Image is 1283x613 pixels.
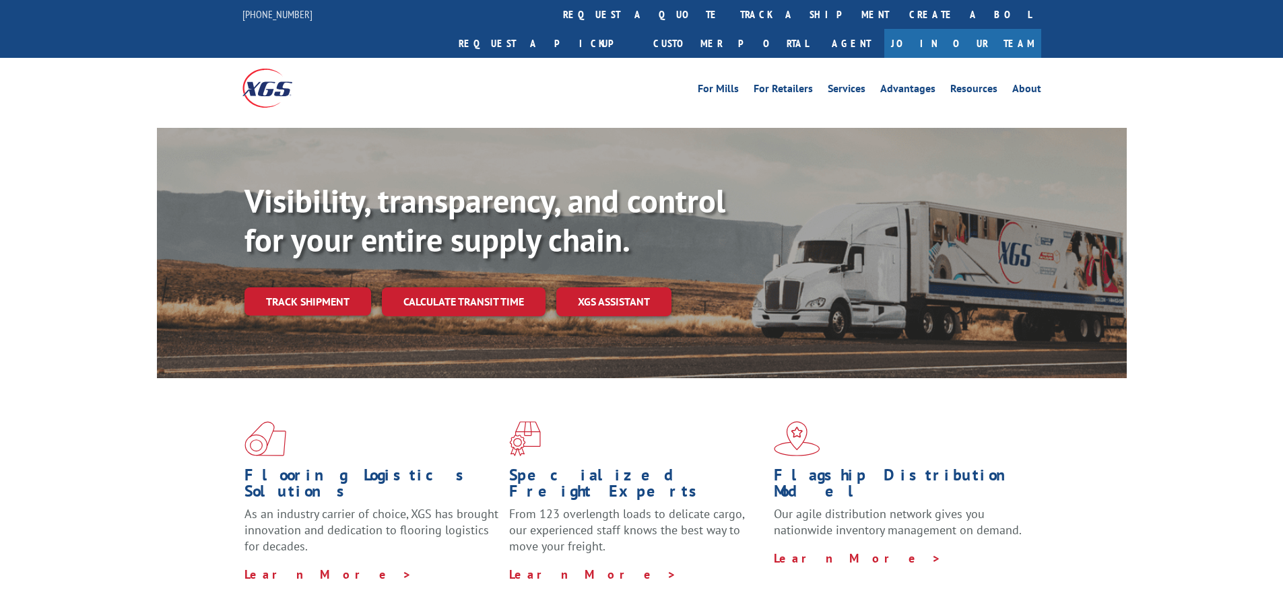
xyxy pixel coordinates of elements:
a: For Retailers [754,83,813,98]
h1: Flagship Distribution Model [774,467,1028,506]
a: Learn More > [774,550,942,566]
span: As an industry carrier of choice, XGS has brought innovation and dedication to flooring logistics... [244,506,498,554]
a: About [1012,83,1041,98]
b: Visibility, transparency, and control for your entire supply chain. [244,180,725,260]
h1: Flooring Logistics Solutions [244,467,499,506]
a: Customer Portal [643,29,818,58]
p: From 123 overlength loads to delicate cargo, our experienced staff knows the best way to move you... [509,506,764,566]
img: xgs-icon-total-supply-chain-intelligence-red [244,421,286,456]
a: Learn More > [509,567,677,582]
h1: Specialized Freight Experts [509,467,764,506]
a: Agent [818,29,884,58]
a: Request a pickup [449,29,643,58]
a: [PHONE_NUMBER] [242,7,312,21]
a: Track shipment [244,287,371,316]
img: xgs-icon-flagship-distribution-model-red [774,421,820,456]
a: Join Our Team [884,29,1041,58]
span: Our agile distribution network gives you nationwide inventory management on demand. [774,506,1022,538]
img: xgs-icon-focused-on-flooring-red [509,421,541,456]
a: Services [828,83,865,98]
a: Resources [950,83,997,98]
a: Advantages [880,83,935,98]
a: For Mills [698,83,739,98]
a: XGS ASSISTANT [556,287,671,316]
a: Calculate transit time [382,287,546,316]
a: Learn More > [244,567,412,582]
